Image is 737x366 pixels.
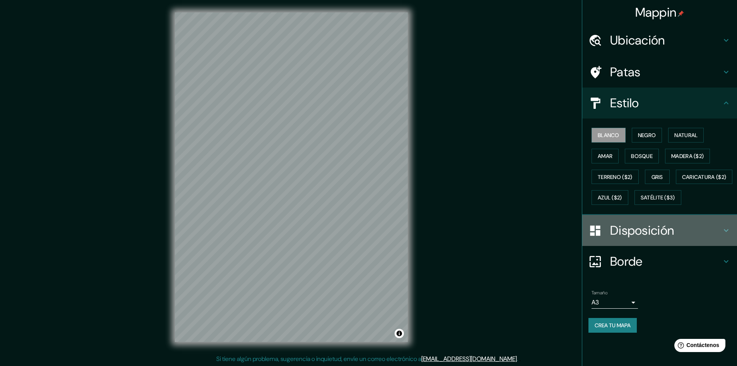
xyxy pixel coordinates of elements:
font: Azul ($2) [598,194,622,201]
div: Estilo [582,88,737,119]
font: . [517,355,518,363]
button: Blanco [592,128,626,143]
font: . [518,354,519,363]
font: . [519,354,521,363]
font: Disposición [610,222,674,239]
font: Gris [652,174,663,180]
font: Natural [674,132,698,139]
font: Mappin [635,4,677,21]
font: Tamaño [592,290,607,296]
font: Borde [610,253,643,270]
div: Ubicación [582,25,737,56]
button: Bosque [625,149,659,163]
button: Natural [668,128,704,143]
font: Negro [638,132,656,139]
button: Azul ($2) [592,190,628,205]
button: Amar [592,149,619,163]
img: pin-icon.png [678,10,684,17]
font: Satélite ($3) [641,194,675,201]
button: Madera ($2) [665,149,710,163]
div: Disposición [582,215,737,246]
div: A3 [592,296,638,309]
div: Borde [582,246,737,277]
font: Terreno ($2) [598,174,633,180]
div: Patas [582,57,737,88]
button: Gris [645,170,670,184]
button: Satélite ($3) [634,190,681,205]
font: Caricatura ($2) [682,174,727,180]
font: Estilo [610,95,639,111]
iframe: Lanzador de widgets de ayuda [668,336,728,357]
font: Bosque [631,153,653,160]
font: Patas [610,64,641,80]
button: Terreno ($2) [592,170,639,184]
button: Activar o desactivar atribución [395,329,404,338]
button: Crea tu mapa [588,318,637,333]
font: Si tiene algún problema, sugerencia o inquietud, envíe un correo electrónico a [216,355,421,363]
a: [EMAIL_ADDRESS][DOMAIN_NAME] [421,355,517,363]
font: Madera ($2) [671,153,704,160]
button: Negro [632,128,662,143]
canvas: Mapa [175,12,408,342]
font: Crea tu mapa [595,322,631,329]
font: Ubicación [610,32,665,48]
button: Caricatura ($2) [676,170,733,184]
font: Blanco [598,132,619,139]
font: Amar [598,153,612,160]
font: A3 [592,298,599,306]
